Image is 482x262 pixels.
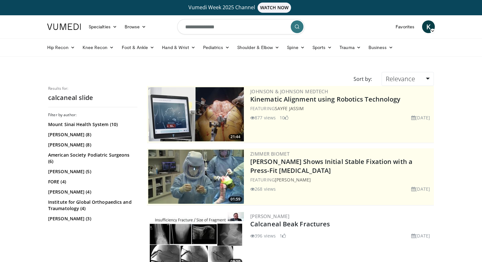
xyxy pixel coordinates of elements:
[258,3,291,13] span: WATCH NOW
[199,41,233,54] a: Pediatrics
[250,157,413,175] a: [PERSON_NAME] Shows Initial Stable Fixation with a Press-Fit [MEDICAL_DATA]
[382,72,434,86] a: Relevance
[48,189,136,195] a: [PERSON_NAME] (4)
[280,114,288,121] li: 10
[85,20,121,33] a: Specialties
[250,186,276,192] li: 268 views
[250,95,401,103] a: Kinematic Alignment using Robotics Technology
[250,232,276,239] li: 396 views
[177,19,305,34] input: Search topics, interventions
[275,177,311,183] a: [PERSON_NAME]
[280,232,286,239] li: 1
[118,41,158,54] a: Foot & Ankle
[250,105,433,112] div: FEATURING
[148,87,244,141] a: 21:44
[250,114,276,121] li: 877 views
[48,199,136,212] a: Institute for Global Orthopaedics and Traumatology (4)
[48,152,136,165] a: American Society Podiatric Surgeons (6)
[48,179,136,185] a: FORE (4)
[250,220,330,228] a: Calcaneal Beak Fractures
[309,41,336,54] a: Sports
[411,186,430,192] li: [DATE]
[250,88,328,95] a: Johnson & Johnson MedTech
[48,3,434,13] a: Vumedi Week 2025 ChannelWATCH NOW
[48,168,136,175] a: [PERSON_NAME] (5)
[283,41,308,54] a: Spine
[336,41,365,54] a: Trauma
[411,232,430,239] li: [DATE]
[48,216,136,222] a: [PERSON_NAME] (3)
[48,131,136,138] a: [PERSON_NAME] (8)
[229,134,242,140] span: 21:44
[233,41,283,54] a: Shoulder & Elbow
[411,114,430,121] li: [DATE]
[148,150,244,204] img: 6bc46ad6-b634-4876-a934-24d4e08d5fac.300x170_q85_crop-smart_upscale.jpg
[43,41,79,54] a: Hip Recon
[158,41,199,54] a: Hand & Wrist
[229,196,242,202] span: 01:59
[148,150,244,204] a: 01:59
[250,213,289,219] a: [PERSON_NAME]
[250,176,433,183] div: FEATURING
[275,105,304,111] a: Sayfe Jassim
[48,94,137,102] h2: calcaneal slide
[386,74,415,83] span: Relevance
[392,20,418,33] a: Favorites
[48,86,137,91] p: Results for:
[422,20,435,33] a: K
[148,87,244,141] img: 85482610-0380-4aae-aa4a-4a9be0c1a4f1.300x170_q85_crop-smart_upscale.jpg
[48,112,137,117] h3: Filter by author:
[48,121,136,128] a: Mount Sinai Health System (10)
[365,41,397,54] a: Business
[121,20,150,33] a: Browse
[48,142,136,148] a: [PERSON_NAME] (8)
[79,41,118,54] a: Knee Recon
[349,72,377,86] div: Sort by:
[47,24,81,30] img: VuMedi Logo
[250,151,289,157] a: Zimmer Biomet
